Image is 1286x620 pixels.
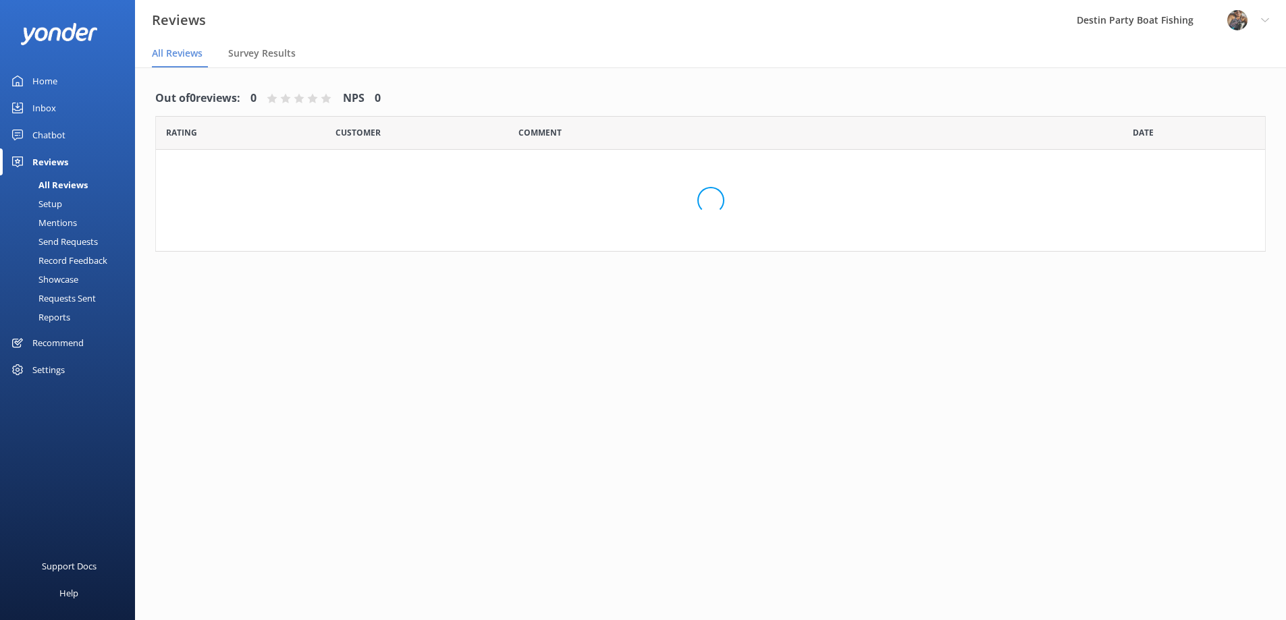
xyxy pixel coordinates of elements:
div: Chatbot [32,121,65,148]
div: Home [32,67,57,94]
h4: 0 [250,90,257,107]
h4: NPS [343,90,365,107]
div: Settings [32,356,65,383]
a: Requests Sent [8,289,135,308]
h4: 0 [375,90,381,107]
div: Recommend [32,329,84,356]
h3: Reviews [152,9,206,31]
span: Date [336,126,381,139]
span: Date [166,126,197,139]
a: Mentions [8,213,135,232]
div: Reviews [32,148,68,175]
div: Reports [8,308,70,327]
div: Send Requests [8,232,98,251]
div: Inbox [32,94,56,121]
span: Date [1133,126,1154,139]
div: Help [59,580,78,607]
a: Showcase [8,270,135,289]
a: Record Feedback [8,251,135,270]
div: Setup [8,194,62,213]
h4: Out of 0 reviews: [155,90,240,107]
div: Mentions [8,213,77,232]
span: Survey Results [228,47,296,60]
div: All Reviews [8,175,88,194]
img: yonder-white-logo.png [20,23,98,45]
div: Support Docs [42,553,97,580]
a: Setup [8,194,135,213]
div: Showcase [8,270,78,289]
a: Reports [8,308,135,327]
div: Requests Sent [8,289,96,308]
span: All Reviews [152,47,203,60]
img: 250-1666038197.jpg [1227,10,1248,30]
div: Record Feedback [8,251,107,270]
a: All Reviews [8,175,135,194]
span: Question [518,126,562,139]
a: Send Requests [8,232,135,251]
